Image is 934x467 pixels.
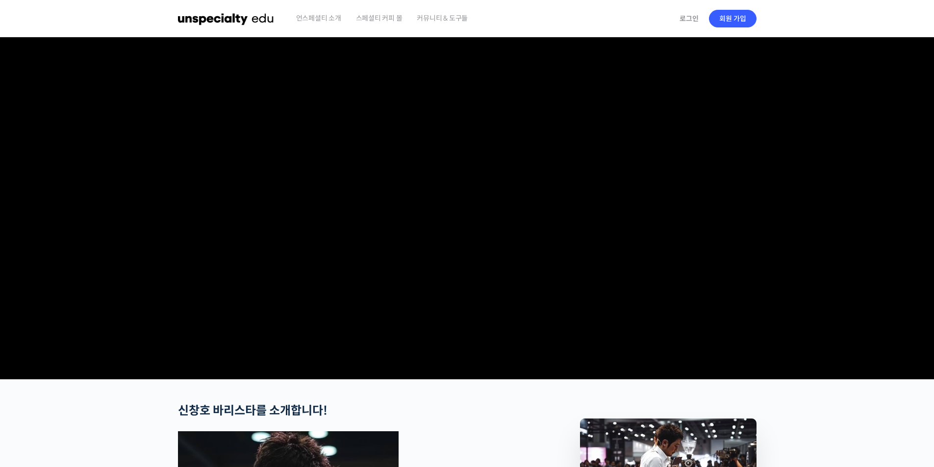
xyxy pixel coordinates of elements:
[674,7,705,30] a: 로그인
[709,10,757,27] a: 회원 가입
[178,403,328,418] strong: 신창호 바리스타를 소개합니다!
